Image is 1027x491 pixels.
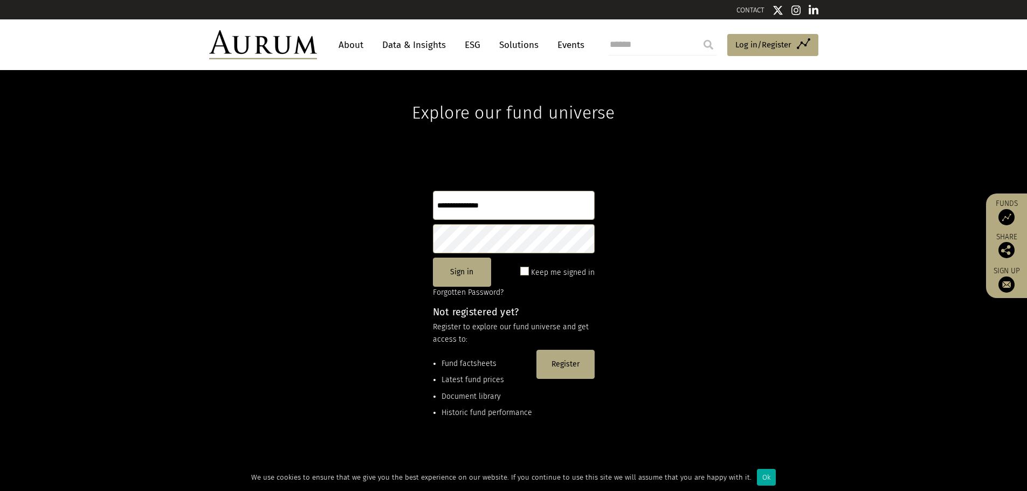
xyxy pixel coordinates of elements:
img: Aurum [209,30,317,59]
a: Events [552,35,584,55]
h4: Not registered yet? [433,307,595,317]
a: Log in/Register [727,34,818,57]
h1: Explore our fund universe [412,70,615,123]
input: Submit [698,34,719,56]
a: ESG [459,35,486,55]
a: Sign up [991,266,1022,293]
a: Funds [991,199,1022,225]
button: Register [536,350,595,379]
li: Latest fund prices [442,374,532,386]
img: Linkedin icon [809,5,818,16]
li: Document library [442,391,532,403]
a: Forgotten Password? [433,288,504,297]
label: Keep me signed in [531,266,595,279]
img: Sign up to our newsletter [998,276,1015,293]
span: Log in/Register [735,38,791,51]
a: About [333,35,369,55]
a: Solutions [494,35,544,55]
img: Share this post [998,242,1015,258]
p: Register to explore our fund universe and get access to: [433,321,595,345]
img: Instagram icon [791,5,801,16]
img: Twitter icon [773,5,783,16]
button: Sign in [433,258,491,287]
a: CONTACT [736,6,764,14]
li: Fund factsheets [442,358,532,370]
a: Data & Insights [377,35,451,55]
li: Historic fund performance [442,407,532,419]
img: Access Funds [998,209,1015,225]
div: Share [991,233,1022,258]
div: Ok [757,469,776,486]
